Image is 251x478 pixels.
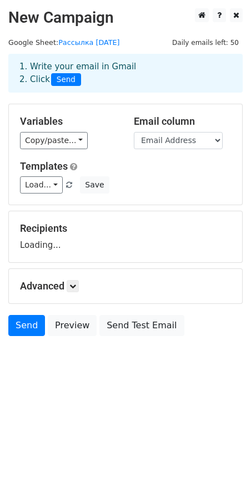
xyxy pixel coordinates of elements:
a: Send [8,315,45,336]
button: Save [80,176,109,194]
h5: Variables [20,115,117,128]
small: Google Sheet: [8,38,120,47]
a: Preview [48,315,97,336]
a: Daily emails left: 50 [168,38,243,47]
div: 1. Write your email in Gmail 2. Click [11,60,240,86]
div: Loading... [20,222,231,251]
a: Рассылка [DATE] [58,38,119,47]
h5: Advanced [20,280,231,292]
h5: Recipients [20,222,231,235]
h2: New Campaign [8,8,243,27]
a: Send Test Email [99,315,184,336]
a: Copy/paste... [20,132,88,149]
h5: Email column [134,115,231,128]
a: Load... [20,176,63,194]
span: Send [51,73,81,87]
span: Daily emails left: 50 [168,37,243,49]
a: Templates [20,160,68,172]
